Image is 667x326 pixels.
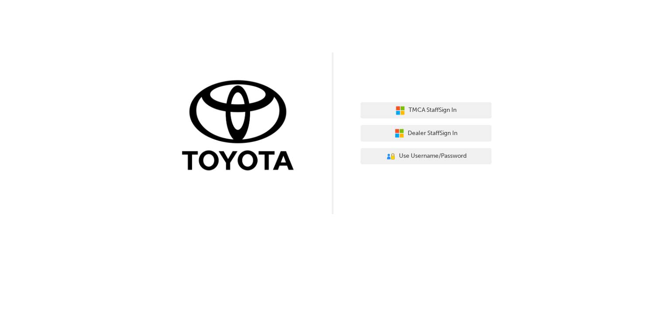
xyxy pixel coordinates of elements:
[361,125,492,142] button: Dealer StaffSign In
[409,105,457,115] span: TMCA Staff Sign In
[408,128,457,139] span: Dealer Staff Sign In
[361,102,492,119] button: TMCA StaffSign In
[361,148,492,165] button: Use Username/Password
[175,78,306,175] img: Trak
[399,151,467,161] span: Use Username/Password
